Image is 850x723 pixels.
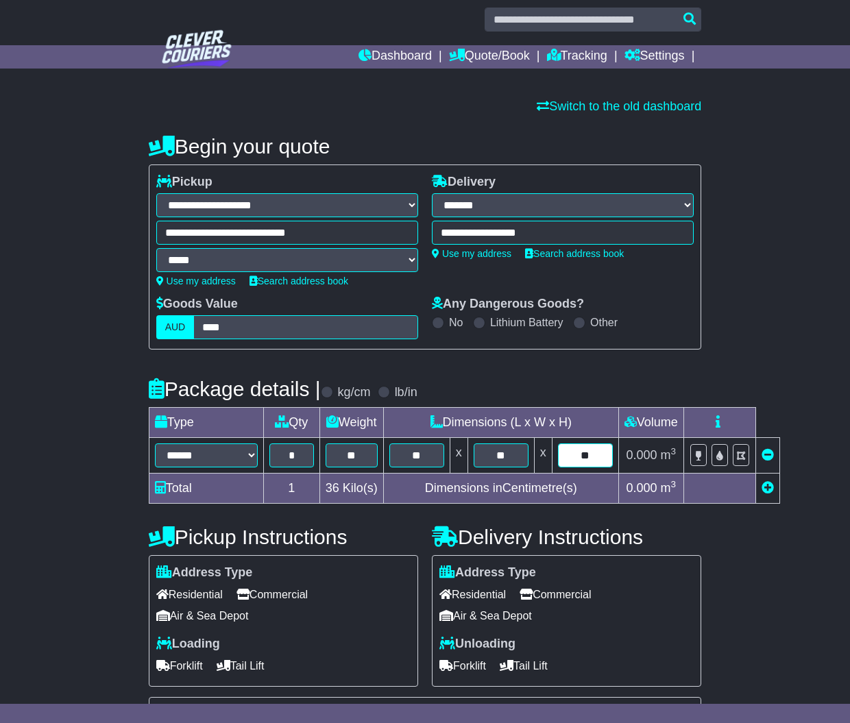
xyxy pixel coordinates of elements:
[439,565,536,580] label: Address Type
[383,474,618,504] td: Dimensions in Centimetre(s)
[156,565,253,580] label: Address Type
[432,297,584,312] label: Any Dangerous Goods?
[762,481,774,495] a: Add new item
[624,45,685,69] a: Settings
[439,605,532,626] span: Air & Sea Depot
[263,474,319,504] td: 1
[661,481,677,495] span: m
[520,584,591,605] span: Commercial
[432,248,511,259] a: Use my address
[500,655,548,676] span: Tail Lift
[149,378,321,400] h4: Package details |
[359,45,432,69] a: Dashboard
[156,297,238,312] label: Goods Value
[383,408,618,438] td: Dimensions (L x W x H)
[156,605,249,626] span: Air & Sea Depot
[338,385,371,400] label: kg/cm
[156,315,195,339] label: AUD
[762,448,774,462] a: Remove this item
[156,175,212,190] label: Pickup
[661,448,677,462] span: m
[236,584,308,605] span: Commercial
[149,474,263,504] td: Total
[626,448,657,462] span: 0.000
[250,275,348,286] a: Search address book
[395,385,417,400] label: lb/in
[449,316,463,329] label: No
[263,408,319,438] td: Qty
[439,637,515,652] label: Unloading
[547,45,607,69] a: Tracking
[671,479,677,489] sup: 3
[439,655,486,676] span: Forklift
[156,637,220,652] label: Loading
[156,655,203,676] span: Forklift
[319,474,383,504] td: Kilo(s)
[534,438,552,474] td: x
[326,481,339,495] span: 36
[149,408,263,438] td: Type
[671,446,677,456] sup: 3
[149,526,418,548] h4: Pickup Instructions
[319,408,383,438] td: Weight
[432,175,496,190] label: Delivery
[525,248,624,259] a: Search address book
[432,526,701,548] h4: Delivery Instructions
[626,481,657,495] span: 0.000
[156,275,236,286] a: Use my address
[449,45,530,69] a: Quote/Book
[537,99,701,113] a: Switch to the old dashboard
[490,316,563,329] label: Lithium Battery
[439,584,506,605] span: Residential
[450,438,467,474] td: x
[156,584,223,605] span: Residential
[217,655,265,676] span: Tail Lift
[149,135,702,158] h4: Begin your quote
[590,316,618,329] label: Other
[618,408,683,438] td: Volume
